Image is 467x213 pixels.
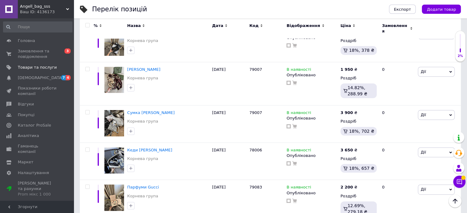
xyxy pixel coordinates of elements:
span: Показники роботи компанії [18,86,57,97]
div: Опубліковано [286,153,337,158]
a: Сумка [PERSON_NAME] [127,110,175,115]
button: Експорт [389,5,416,14]
span: В наявності [286,67,311,74]
span: Дії [421,150,426,154]
span: Головна [18,38,35,44]
div: Ваш ID: 4136173 [20,9,74,15]
span: Експорт [394,7,411,12]
span: Додати товар [427,7,456,12]
b: 3 650 [341,148,353,152]
span: Дії [421,112,426,117]
a: Корнева група [127,75,158,81]
span: В наявності [286,110,311,117]
span: Відображення [286,23,320,29]
span: Налаштування [18,170,49,176]
a: Парфуми Gucci [127,185,159,189]
span: 79007 [249,67,262,72]
img: Парфуми Gucci [104,184,124,211]
span: 14.82%, 288.99 ₴ [348,85,367,96]
span: Ціна [341,23,351,29]
span: 79083 [249,185,262,189]
div: Роздріб [341,156,377,162]
div: Prom мікс 1 000 [18,192,57,197]
span: Дії [421,187,426,192]
span: Дата [212,23,224,29]
div: [DATE] [211,62,248,105]
input: Пошук [3,21,72,32]
span: Гаманець компанії [18,143,57,154]
a: Корнева група [127,119,158,124]
a: Корнева група [127,193,158,199]
div: [DATE] [211,143,248,180]
img: Сумка saint laurent [104,29,124,56]
img: Сумка Christian Dior [104,110,124,136]
div: Опубліковано [286,116,337,121]
a: Кеди [PERSON_NAME] [127,148,172,152]
span: [DEMOGRAPHIC_DATA] [18,75,63,81]
div: 0 [378,25,416,62]
span: Відгуки [18,101,34,107]
div: 0 [378,143,416,180]
div: [DATE] [211,25,248,62]
div: ₴ [341,184,357,190]
span: В наявності [286,148,311,154]
span: 3 [64,48,71,54]
b: 2 200 [341,185,353,189]
span: 4 [66,75,71,80]
div: ₴ [341,147,357,153]
div: Перелік позицій [92,6,147,13]
span: [PERSON_NAME] та рахунки [18,181,57,197]
div: [DATE] [211,105,248,143]
img: Шарф Gucci [104,67,124,93]
div: Роздріб [341,75,377,81]
span: % [94,23,98,29]
div: Роздріб [341,193,377,199]
span: 78006 [249,148,262,152]
span: 18%, 378 ₴ [349,48,374,53]
span: Angell_bag_sss [20,4,66,9]
span: Покупці [18,112,34,118]
button: Додати товар [422,5,461,14]
a: [PERSON_NAME] [127,67,160,72]
span: Замовлення та повідомлення [18,48,57,59]
span: Дії [421,69,426,74]
div: 0 [378,105,416,143]
div: ₴ [341,110,357,116]
div: Роздріб [341,119,377,124]
button: Наверх [449,195,461,207]
span: Код [249,23,259,29]
span: 79007 [249,110,262,115]
div: ₴ [341,67,357,72]
div: Опубліковано [286,72,337,78]
div: 0 [378,62,416,105]
a: Корнева група [127,156,158,162]
button: Чат з покупцем [453,176,465,188]
span: Замовлення [382,23,408,34]
span: В наявності [286,185,311,191]
div: Опубліковано [286,190,337,196]
span: Каталог ProSale [18,123,51,128]
span: Аналітика [18,133,39,139]
img: Кеди Christian Dior [104,147,124,174]
b: 3 900 [341,110,353,115]
span: Товари та послуги [18,65,57,70]
b: 1 950 [341,67,353,72]
div: 2% [455,54,465,58]
div: Роздріб [341,38,377,44]
span: 18%, 702 ₴ [349,129,374,134]
span: 7 [61,75,66,80]
span: 18%, 657 ₴ [349,166,374,171]
a: Корнева група [127,38,158,44]
span: Маркет [18,159,33,165]
span: Назва [127,23,141,29]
